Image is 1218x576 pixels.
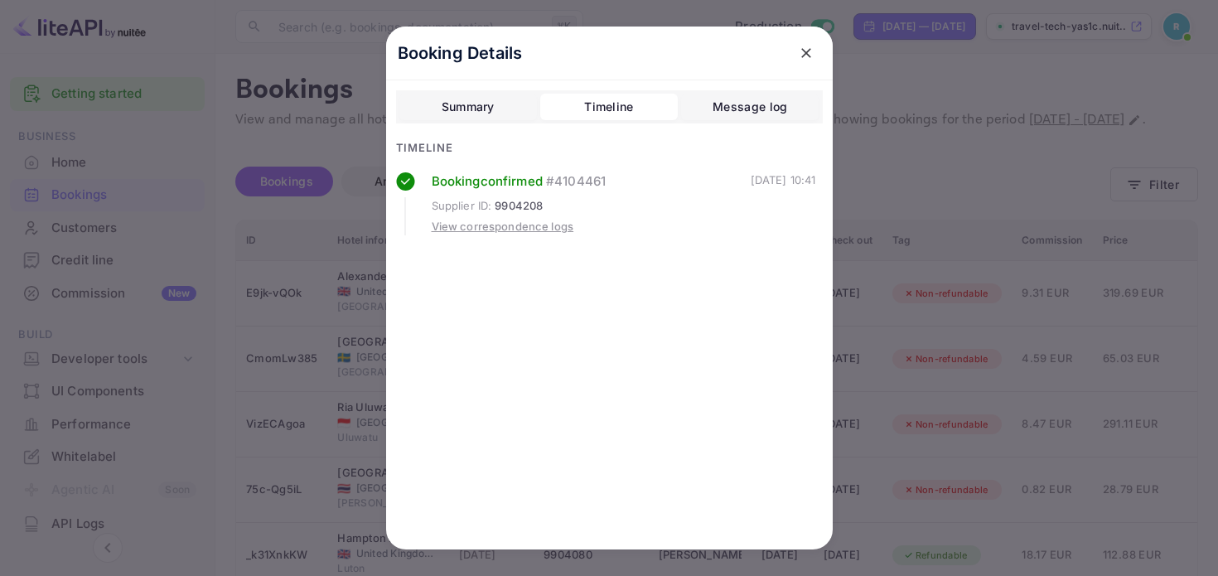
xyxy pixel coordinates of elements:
[791,38,821,68] button: close
[495,198,543,215] span: 9904208
[432,172,751,191] div: Booking confirmed
[442,97,495,117] div: Summary
[432,219,574,235] div: View correspondence logs
[584,97,633,117] div: Timeline
[681,94,819,120] button: Message log
[398,41,523,65] p: Booking Details
[751,172,816,235] div: [DATE] 10:41
[713,97,787,117] div: Message log
[396,140,823,157] div: Timeline
[546,172,606,191] span: # 4104461
[432,198,492,215] span: Supplier ID :
[540,94,678,120] button: Timeline
[399,94,537,120] button: Summary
